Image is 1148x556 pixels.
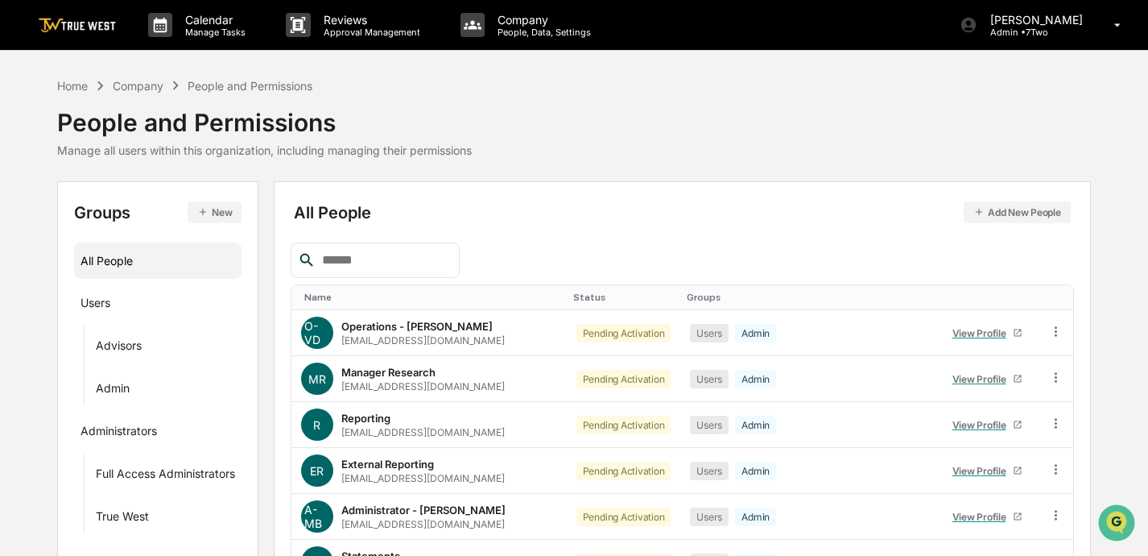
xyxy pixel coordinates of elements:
[313,418,320,432] span: R
[952,327,1013,339] div: View Profile
[341,366,436,379] div: Manager Research
[687,292,929,303] div: Toggle SortBy
[96,381,130,400] div: Admin
[341,334,505,346] div: [EMAIL_ADDRESS][DOMAIN_NAME]
[945,321,1029,346] a: View Profile
[952,419,1013,431] div: View Profile
[81,424,157,443] div: Administrators
[57,79,88,93] div: Home
[16,123,45,152] img: 1746055101610-c473b297-6a78-478c-a979-82029cc54cd1
[34,123,63,152] img: 8933085812038_c878075ebb4cc5468115_72.jpg
[690,462,729,480] div: Users
[142,219,170,232] span: Sep 2
[945,504,1029,529] a: View Profile
[945,413,1029,438] a: View Profile
[573,292,675,303] div: Toggle SortBy
[311,27,428,38] p: Approval Management
[485,13,599,27] p: Company
[188,79,312,93] div: People and Permissions
[341,412,390,425] div: Reporting
[81,296,110,315] div: Users
[341,518,505,530] div: [EMAIL_ADDRESS][DOMAIN_NAME]
[341,426,505,438] div: [EMAIL_ADDRESS][DOMAIN_NAME]
[32,317,101,333] span: Data Lookup
[16,204,42,230] img: Vicki
[16,179,108,192] div: Past conversations
[96,467,235,486] div: Full Access Administrators
[735,508,776,526] div: Admin
[341,504,506,517] div: Administrator - [PERSON_NAME]
[690,416,729,434] div: Users
[188,201,242,223] button: New
[690,324,729,342] div: Users
[690,508,729,526] div: Users
[945,367,1029,392] a: View Profile
[114,355,195,368] a: Powered byPylon
[341,320,493,333] div: Operations - [PERSON_NAME]
[39,18,116,33] img: logo
[576,370,671,388] div: Pending Activation
[308,372,326,386] span: MR
[50,219,130,232] span: [PERSON_NAME]
[10,280,110,309] a: 🖐️Preclearance
[735,462,776,480] div: Admin
[735,324,776,342] div: Admin
[341,458,434,471] div: External Reporting
[57,95,472,137] div: People and Permissions
[964,201,1071,223] button: Add New People
[304,503,330,530] span: A-MB
[690,370,729,388] div: Users
[96,338,142,358] div: Advisors
[81,247,235,274] div: All People
[16,318,29,331] div: 🔎
[735,370,776,388] div: Admin
[311,13,428,27] p: Reviews
[1051,292,1067,303] div: Toggle SortBy
[576,462,671,480] div: Pending Activation
[72,139,221,152] div: We're available if you need us!
[74,201,242,223] div: Groups
[341,472,505,484] div: [EMAIL_ADDRESS][DOMAIN_NAME]
[160,356,195,368] span: Pylon
[304,292,560,303] div: Toggle SortBy
[72,123,264,139] div: Start new chat
[952,373,1013,385] div: View Profile
[113,79,163,93] div: Company
[294,201,1071,223] div: All People
[310,464,324,478] span: ER
[250,176,293,195] button: See all
[16,288,29,301] div: 🖐️
[57,143,472,157] div: Manage all users within this organization, including managing their permissions
[134,219,139,232] span: •
[10,310,108,339] a: 🔎Data Lookup
[274,128,293,147] button: Start new chat
[576,324,671,342] div: Pending Activation
[945,458,1029,483] a: View Profile
[952,511,1013,523] div: View Profile
[96,509,149,529] div: True West
[952,465,1013,477] div: View Profile
[304,319,330,346] span: O-VD
[117,288,130,301] div: 🗄️
[172,27,254,38] p: Manage Tasks
[133,286,200,302] span: Attestations
[576,508,671,526] div: Pending Activation
[977,27,1091,38] p: Admin • 7Two
[16,34,293,60] p: How can we help?
[341,380,505,392] div: [EMAIL_ADDRESS][DOMAIN_NAME]
[942,292,1032,303] div: Toggle SortBy
[110,280,206,309] a: 🗄️Attestations
[735,416,776,434] div: Admin
[576,416,671,434] div: Pending Activation
[32,286,104,302] span: Preclearance
[977,13,1091,27] p: [PERSON_NAME]
[1096,503,1140,546] iframe: Open customer support
[172,13,254,27] p: Calendar
[485,27,599,38] p: People, Data, Settings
